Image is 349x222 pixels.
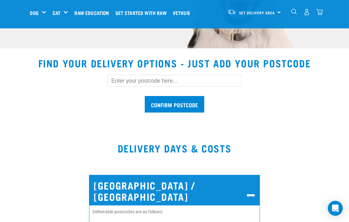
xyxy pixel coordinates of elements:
[328,201,343,216] div: Open Intercom Messenger
[304,9,310,15] img: user.png
[7,57,342,69] h2: Find your delivery options - just add your postcode
[89,175,260,205] h2: [GEOGRAPHIC_DATA] / [GEOGRAPHIC_DATA]
[171,0,195,25] a: Vethub
[92,209,257,215] p: Deliverable postcodes are as follows:
[239,12,275,14] span: Set Delivery Area
[316,9,323,15] img: home-icon@2x.png
[73,0,114,25] a: Raw Education
[30,9,39,17] a: Dog
[291,9,297,15] img: home-icon-1@2x.png
[114,0,171,25] a: Get started with Raw
[145,96,204,113] input: Confirm postcode
[53,9,60,17] a: Cat
[107,75,242,87] input: Enter your postcode here...
[228,9,236,15] img: van-moving.png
